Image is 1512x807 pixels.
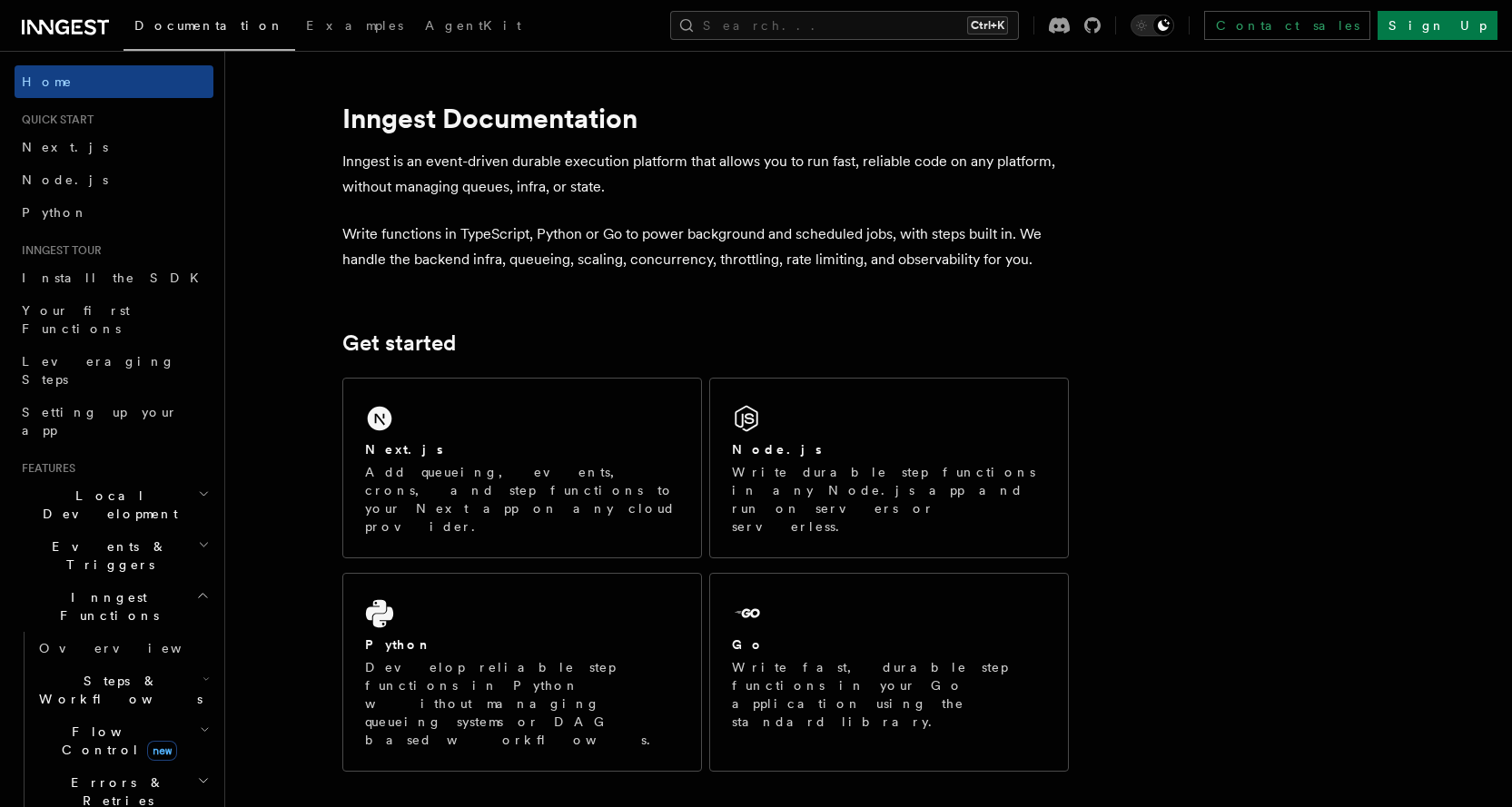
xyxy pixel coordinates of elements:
span: Local Development [15,487,198,523]
button: Toggle dark mode [1131,15,1174,36]
span: Inngest Functions [15,588,196,625]
span: Quick start [15,113,94,127]
span: Your first Functions [22,303,130,336]
p: Inngest is an event-driven durable execution platform that allows you to run fast, reliable code ... [342,149,1069,200]
span: Flow Control [32,723,200,759]
h2: Node.js [732,440,822,458]
span: Leveraging Steps [22,354,175,387]
a: Overview [32,632,213,664]
a: Home [15,65,213,98]
span: AgentKit [425,18,521,33]
p: Write functions in TypeScript, Python or Go to power background and scheduled jobs, with steps bu... [342,221,1069,272]
p: Develop reliable step functions in Python without managing queueing systems or DAG based workflows. [365,658,679,749]
button: Search...Ctrl+K [670,11,1019,40]
span: Overview [39,641,226,655]
h2: Go [732,635,765,654]
span: Steps & Workflows [32,672,203,708]
button: Flow Controlnew [32,715,213,766]
span: Install the SDK [22,271,210,285]
p: Add queueing, events, crons, and step functions to your Next app on any cloud provider. [365,463,679,536]
p: Write durable step functions in any Node.js app and run on servers or serverless. [732,463,1046,536]
a: Get started [342,330,456,356]
a: Install the SDK [15,261,213,294]
button: Events & Triggers [15,530,213,581]
a: GoWrite fast, durable step functions in your Go application using the standard library. [709,573,1069,772]
span: Home [22,73,73,91]
h2: Next.js [365,440,443,458]
a: PythonDevelop reliable step functions in Python without managing queueing systems or DAG based wo... [342,573,702,772]
span: Examples [306,18,403,33]
a: Python [15,196,213,229]
h2: Python [365,635,432,654]
kbd: Ctrl+K [967,16,1008,34]
a: Documentation [124,5,295,51]
a: Contact sales [1204,11,1370,40]
a: Examples [295,5,414,49]
a: Leveraging Steps [15,345,213,396]
button: Local Development [15,479,213,530]
a: Setting up your app [15,396,213,447]
a: Next.jsAdd queueing, events, crons, and step functions to your Next app on any cloud provider. [342,378,702,558]
button: Inngest Functions [15,581,213,632]
span: new [147,741,177,761]
span: Documentation [134,18,284,33]
a: Node.jsWrite durable step functions in any Node.js app and run on servers or serverless. [709,378,1069,558]
a: AgentKit [414,5,532,49]
span: Setting up your app [22,405,178,438]
span: Features [15,461,75,476]
a: Next.js [15,131,213,163]
span: Python [22,205,88,220]
span: Inngest tour [15,243,102,258]
p: Write fast, durable step functions in your Go application using the standard library. [732,658,1046,731]
h1: Inngest Documentation [342,102,1069,134]
span: Events & Triggers [15,537,198,574]
a: Sign Up [1378,11,1497,40]
a: Node.js [15,163,213,196]
button: Steps & Workflows [32,664,213,715]
a: Your first Functions [15,294,213,345]
span: Next.js [22,140,108,154]
span: Node.js [22,172,108,187]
